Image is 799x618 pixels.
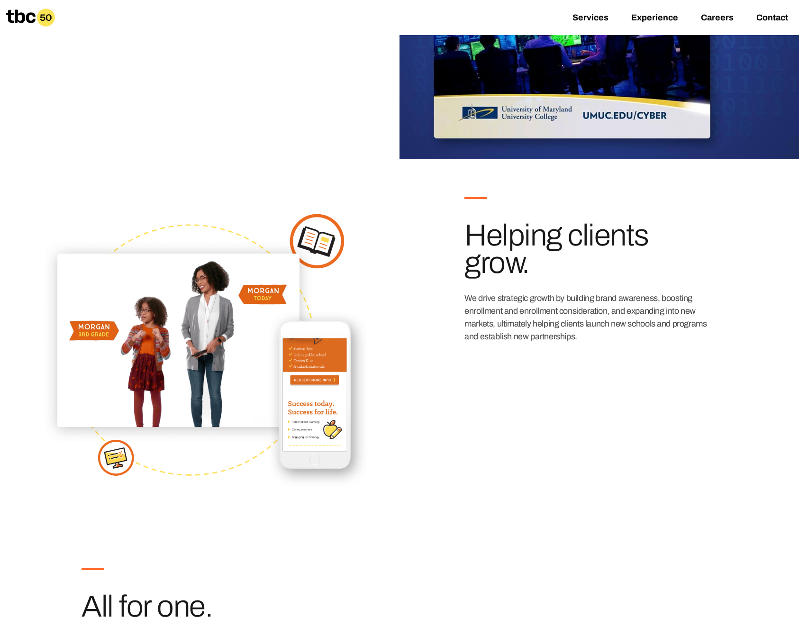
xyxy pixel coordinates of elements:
a: Services [572,13,608,24]
p: We drive strategic growth by building brand awareness, boosting enrollment and enrollment conside... [464,292,717,343]
a: Contact [756,13,788,24]
a: Careers [701,13,734,24]
a: Experience [631,13,678,24]
h3: Helping clients grow. [464,222,717,277]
